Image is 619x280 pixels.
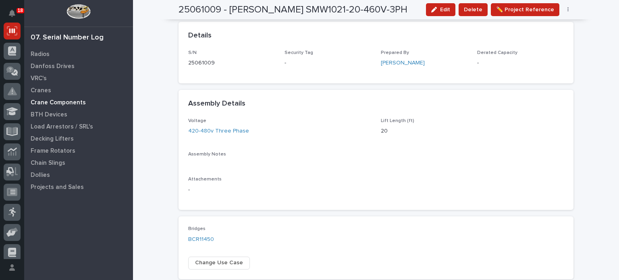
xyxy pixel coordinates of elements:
div: 07. Serial Number Log [31,33,104,42]
span: Change Use Case [195,258,243,268]
p: - [188,186,371,194]
p: Chain Slings [31,160,65,167]
a: Decking Lifters [24,133,133,145]
p: Frame Rotators [31,147,75,155]
img: Workspace Logo [66,4,90,19]
h2: Details [188,31,212,40]
span: Prepared By [381,50,409,55]
a: Dollies [24,169,133,181]
span: Lift Length (ft) [381,118,414,123]
p: Decking Lifters [31,135,74,143]
p: - [285,59,371,67]
p: Radios [31,51,50,58]
button: ✏️ Project Reference [491,3,559,16]
span: Assembly Notes [188,152,226,157]
a: BTH Devices [24,108,133,120]
button: Notifications [4,5,21,22]
button: Edit [426,3,455,16]
p: 18 [18,8,23,13]
span: Security Tag [285,50,313,55]
a: 420-480v Three Phase [188,127,249,135]
h2: Assembly Details [188,100,245,108]
p: Projects and Sales [31,184,84,191]
div: Notifications18 [10,10,21,23]
span: Edit [440,6,450,13]
p: 25061009 [188,59,275,67]
a: VRC's [24,72,133,84]
a: Projects and Sales [24,181,133,193]
p: VRC's [31,75,47,82]
a: Load Arrestors / SRL's [24,120,133,133]
a: Chain Slings [24,157,133,169]
a: Crane Components [24,96,133,108]
p: Danfoss Drives [31,63,75,70]
span: Voltage [188,118,206,123]
p: BTH Devices [31,111,67,118]
a: BCR11450 [188,235,214,244]
p: Dollies [31,172,50,179]
p: Cranes [31,87,51,94]
h2: 25061009 - [PERSON_NAME] SMW1021-20-460V-3PH [179,4,407,16]
a: [PERSON_NAME] [381,59,425,67]
p: 20 [381,127,564,135]
a: Cranes [24,84,133,96]
a: Danfoss Drives [24,60,133,72]
span: Attachements [188,177,222,182]
a: Radios [24,48,133,60]
span: Bridges [188,226,206,231]
a: Frame Rotators [24,145,133,157]
button: Delete [459,3,488,16]
span: S/N [188,50,197,55]
p: Crane Components [31,99,86,106]
span: Delete [464,5,482,15]
span: ✏️ Project Reference [496,5,554,15]
button: Change Use Case [188,257,250,270]
span: Derated Capacity [477,50,517,55]
p: - [477,59,564,67]
p: Load Arrestors / SRL's [31,123,93,131]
